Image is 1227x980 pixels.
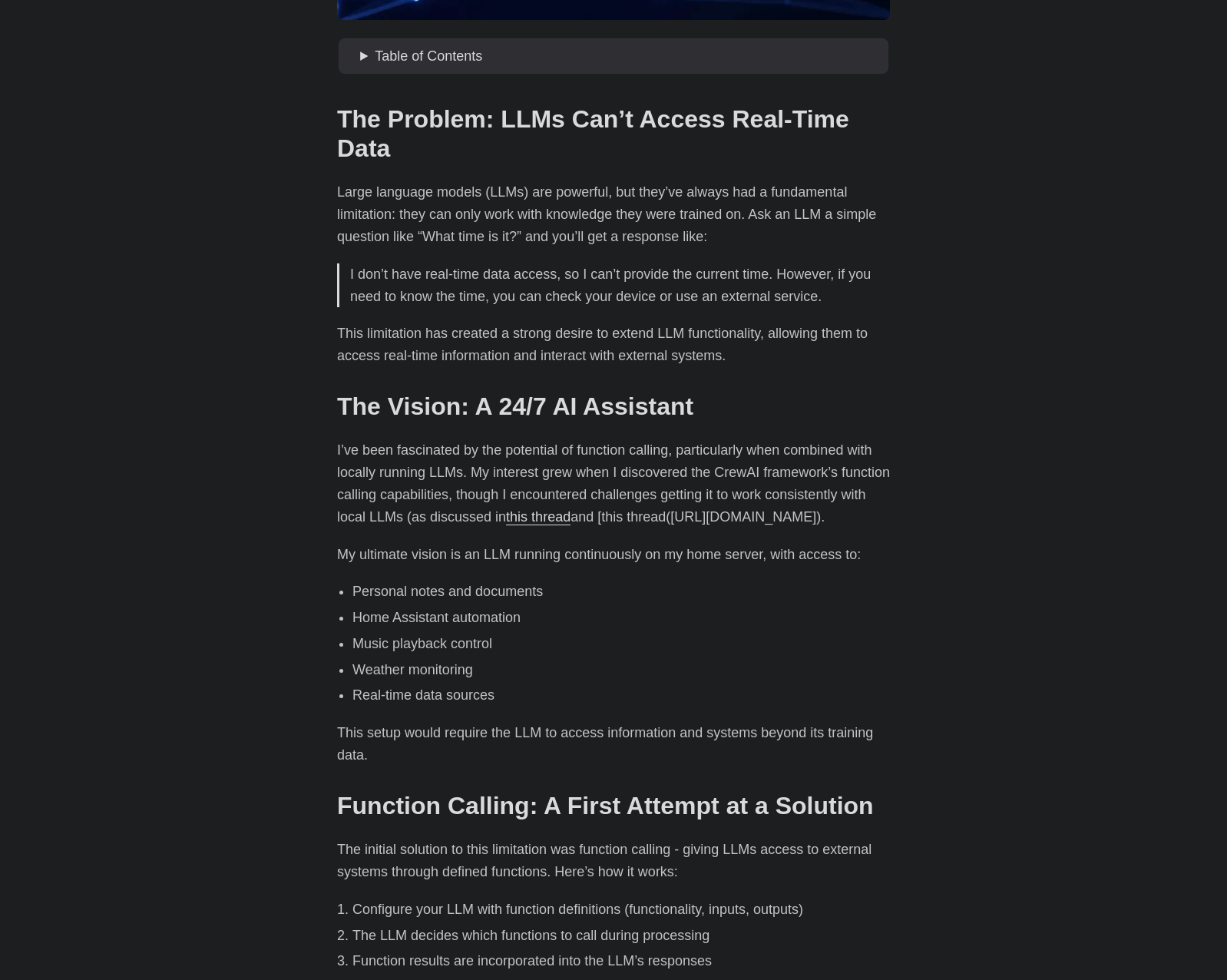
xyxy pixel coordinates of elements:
li: Real-time data sources [352,684,890,707]
h2: The Problem: LLMs Can’t Access Real-Time Data [337,104,890,164]
span: Table of Contents [375,48,482,64]
h2: Function Calling: A First Attempt at a Solution [337,791,890,820]
p: This setup would require the LLM to access information and systems beyond its training data. [337,722,890,766]
p: This limitation has created a strong desire to extend LLM functionality, allowing them to access ... [337,323,890,367]
p: I don’t have real-time data access, so I can’t provide the current time. However, if you need to ... [350,263,879,308]
li: Function results are incorporated into the LLM’s responses [352,950,890,972]
li: Music playback control [352,633,890,655]
p: My ultimate vision is an LLM running continuously on my home server, with access to: [337,544,890,566]
li: Weather monitoring [352,659,890,681]
p: The initial solution to this limitation was function calling - giving LLMs access to external sys... [337,839,890,883]
h2: The Vision: A 24/7 AI Assistant [337,392,890,421]
li: Personal notes and documents [352,581,890,603]
summary: Table of Contents [360,45,882,68]
a: this thread [506,509,571,525]
li: The LLM decides which functions to call during processing [352,925,890,947]
li: Configure your LLM with function definitions (functionality, inputs, outputs) [352,899,890,921]
p: I’ve been fascinated by the potential of function calling, particularly when combined with locall... [337,439,890,528]
li: Home Assistant automation [352,607,890,629]
p: Large language models (LLMs) are powerful, but they’ve always had a fundamental limitation: they ... [337,181,890,247]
